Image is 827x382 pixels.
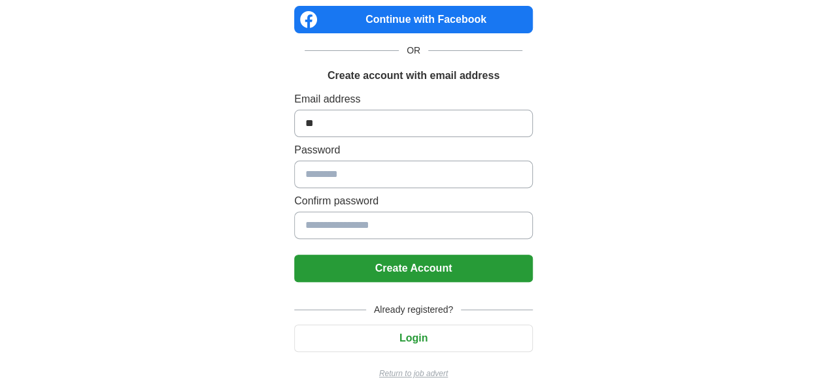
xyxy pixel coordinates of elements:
[294,368,533,379] a: Return to job advert
[366,303,461,317] span: Already registered?
[294,325,533,352] button: Login
[294,6,533,33] a: Continue with Facebook
[294,193,533,209] label: Confirm password
[294,91,533,107] label: Email address
[328,68,499,84] h1: Create account with email address
[294,142,533,158] label: Password
[399,44,428,57] span: OR
[294,332,533,343] a: Login
[294,255,533,282] button: Create Account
